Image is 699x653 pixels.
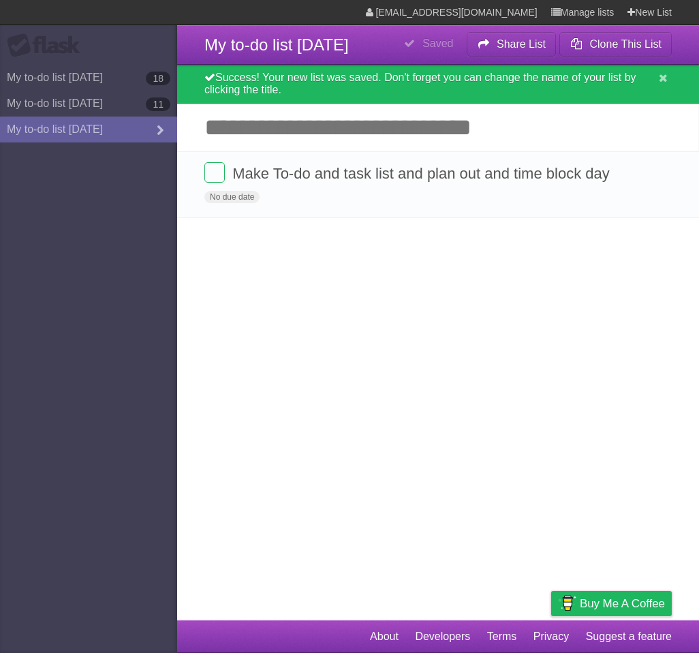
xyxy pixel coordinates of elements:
[370,624,399,650] a: About
[558,592,576,615] img: Buy me a coffee
[7,33,89,58] div: Flask
[415,624,470,650] a: Developers
[422,37,453,49] b: Saved
[589,38,662,50] b: Clone This List
[559,32,672,57] button: Clone This List
[551,591,672,616] a: Buy me a coffee
[533,624,569,650] a: Privacy
[177,65,699,104] div: Success! Your new list was saved. Don't forget you can change the name of your list by clicking t...
[204,35,349,54] span: My to-do list [DATE]
[497,38,546,50] b: Share List
[467,32,557,57] button: Share List
[487,624,517,650] a: Terms
[232,165,613,182] span: Make To-do and task list and plan out and time block day
[146,72,170,85] b: 18
[204,162,225,183] label: Done
[146,97,170,111] b: 11
[204,191,260,203] span: No due date
[586,624,672,650] a: Suggest a feature
[580,592,665,616] span: Buy me a coffee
